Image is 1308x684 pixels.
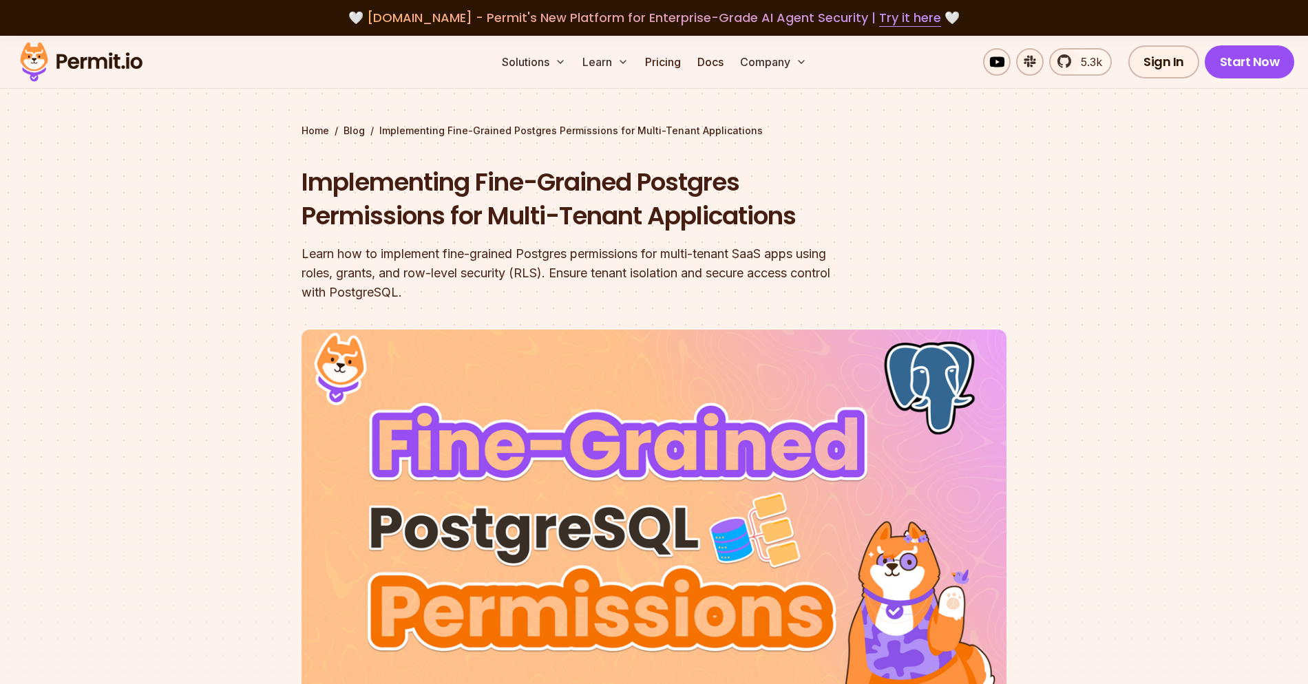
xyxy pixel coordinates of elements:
[879,9,941,27] a: Try it here
[577,48,634,76] button: Learn
[692,48,729,76] a: Docs
[1073,54,1102,70] span: 5.3k
[302,244,830,302] div: Learn how to implement fine-grained Postgres permissions for multi-tenant SaaS apps using roles, ...
[302,165,830,233] h1: Implementing Fine-Grained Postgres Permissions for Multi-Tenant Applications
[1128,45,1199,78] a: Sign In
[735,48,812,76] button: Company
[14,39,149,85] img: Permit logo
[33,8,1275,28] div: 🤍 🤍
[367,9,941,26] span: [DOMAIN_NAME] - Permit's New Platform for Enterprise-Grade AI Agent Security |
[302,124,1006,138] div: / /
[302,124,329,138] a: Home
[1049,48,1112,76] a: 5.3k
[344,124,365,138] a: Blog
[496,48,571,76] button: Solutions
[640,48,686,76] a: Pricing
[1205,45,1295,78] a: Start Now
